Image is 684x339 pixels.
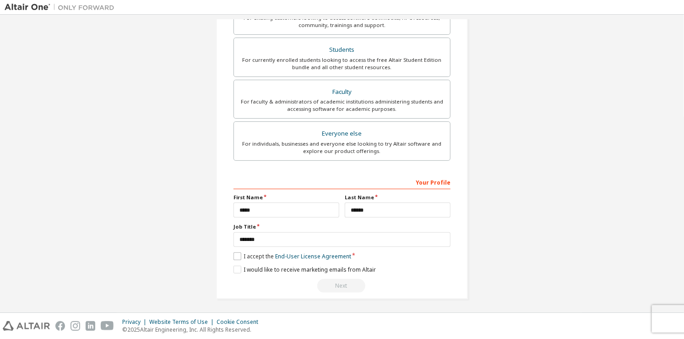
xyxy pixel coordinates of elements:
[55,321,65,331] img: facebook.svg
[71,321,80,331] img: instagram.svg
[239,14,445,29] div: For existing customers looking to access software downloads, HPC resources, community, trainings ...
[122,318,149,326] div: Privacy
[239,127,445,140] div: Everyone else
[233,175,451,189] div: Your Profile
[233,194,339,201] label: First Name
[233,266,376,273] label: I would like to receive marketing emails from Altair
[239,44,445,56] div: Students
[101,321,114,331] img: youtube.svg
[345,194,451,201] label: Last Name
[239,98,445,113] div: For faculty & administrators of academic institutions administering students and accessing softwa...
[149,318,217,326] div: Website Terms of Use
[233,252,351,260] label: I accept the
[233,279,451,293] div: Read and acccept EULA to continue
[239,56,445,71] div: For currently enrolled students looking to access the free Altair Student Edition bundle and all ...
[239,140,445,155] div: For individuals, businesses and everyone else looking to try Altair software and explore our prod...
[5,3,119,12] img: Altair One
[239,86,445,98] div: Faculty
[275,252,351,260] a: End-User License Agreement
[233,223,451,230] label: Job Title
[122,326,264,334] p: © 2025 Altair Engineering, Inc. All Rights Reserved.
[86,321,95,331] img: linkedin.svg
[3,321,50,331] img: altair_logo.svg
[217,318,264,326] div: Cookie Consent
